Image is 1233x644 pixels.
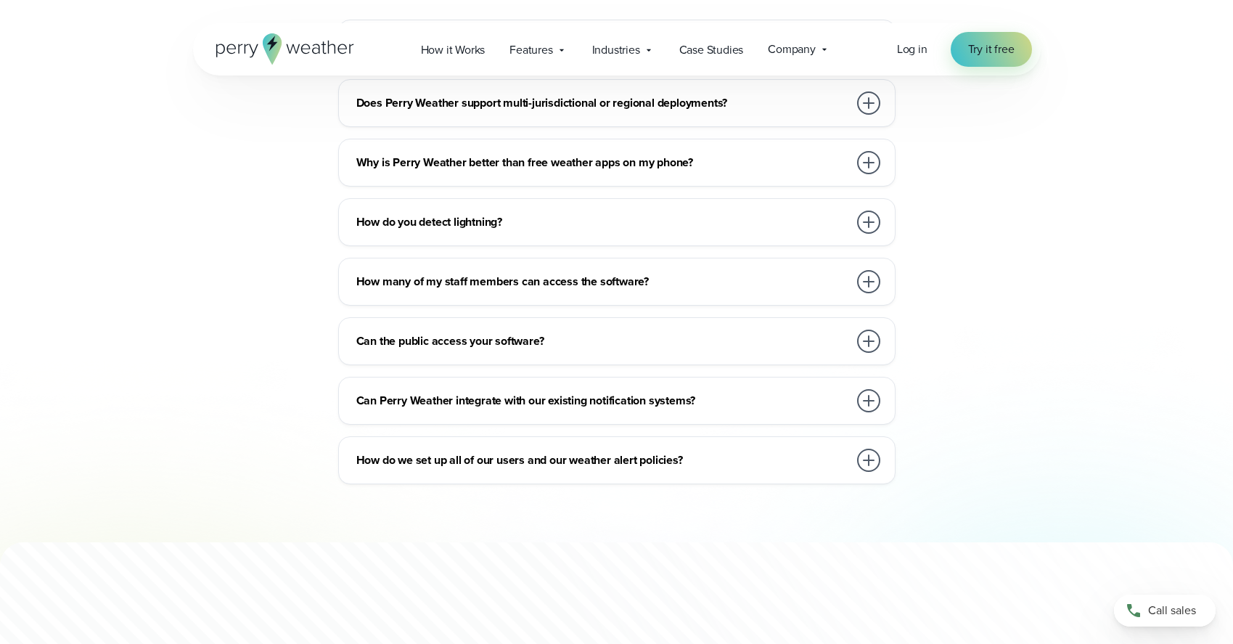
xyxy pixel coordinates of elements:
[679,41,744,59] span: Case Studies
[356,273,848,290] h3: How many of my staff members can access the software?
[356,392,848,409] h3: Can Perry Weather integrate with our existing notification systems?
[1148,602,1196,619] span: Call sales
[897,41,927,57] span: Log in
[768,41,816,58] span: Company
[409,35,498,65] a: How it Works
[592,41,640,59] span: Industries
[968,41,1015,58] span: Try it free
[421,41,486,59] span: How it Works
[509,41,552,59] span: Features
[667,35,756,65] a: Case Studies
[897,41,927,58] a: Log in
[356,154,848,171] h3: Why is Perry Weather better than free weather apps on my phone?
[1114,595,1216,627] a: Call sales
[356,333,848,350] h3: Can the public access your software?
[356,94,848,112] h3: Does Perry Weather support multi-jurisdictional or regional deployments?
[951,32,1032,67] a: Try it free
[356,452,848,469] h3: How do we set up all of our users and our weather alert policies?
[356,213,848,231] h3: How do you detect lightning?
